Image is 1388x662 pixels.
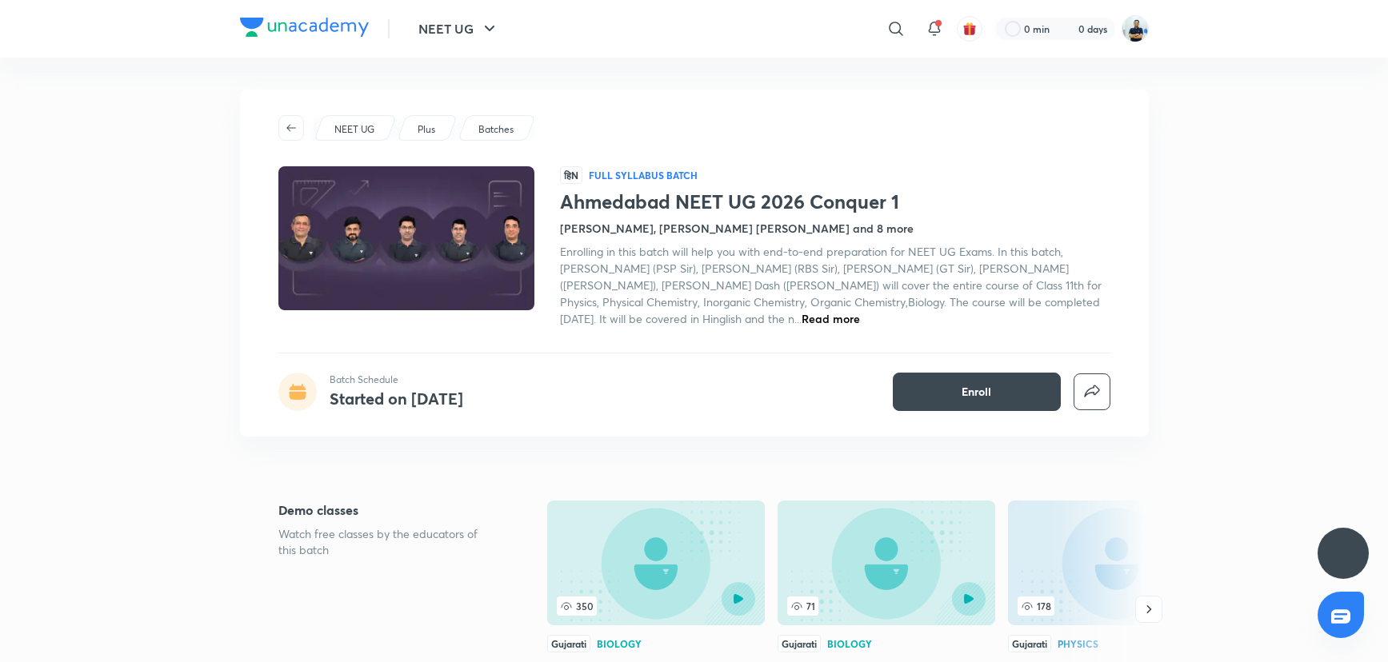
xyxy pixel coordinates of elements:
[330,373,463,387] p: Batch Schedule
[560,244,1102,326] span: Enrolling in this batch will help you with end-to-end preparation for NEET UG Exams. In this batc...
[557,596,597,616] span: 350
[240,18,369,37] img: Company Logo
[278,526,496,558] p: Watch free classes by the educators of this batch
[962,384,991,400] span: Enroll
[827,639,872,648] div: Biology
[589,169,698,181] p: Full Syllabus Batch
[597,639,642,648] div: Biology
[560,220,914,237] h4: [PERSON_NAME], [PERSON_NAME] [PERSON_NAME] and 8 more
[957,16,982,42] button: avatar
[1059,21,1075,37] img: streak
[330,388,463,409] h4: Started on [DATE]
[414,122,438,137] a: Plus
[418,122,435,137] p: Plus
[547,635,590,652] div: Gujarati
[334,122,374,137] p: NEET UG
[787,596,818,616] span: 71
[475,122,516,137] a: Batches
[560,190,1110,213] h1: Ahmedabad NEET UG 2026 Conquer 1
[962,22,977,36] img: avatar
[560,166,582,184] span: हिN
[1008,635,1051,652] div: Gujarati
[802,311,860,326] span: Read more
[409,13,509,45] button: NEET UG
[1122,15,1149,42] img: URVIK PATEL
[893,373,1061,411] button: Enroll
[240,18,369,41] a: Company Logo
[1018,596,1054,616] span: 178
[331,122,377,137] a: NEET UG
[478,122,514,137] p: Batches
[278,500,496,520] h5: Demo classes
[778,635,821,652] div: Gujarati
[275,165,536,312] img: Thumbnail
[1334,544,1353,563] img: ttu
